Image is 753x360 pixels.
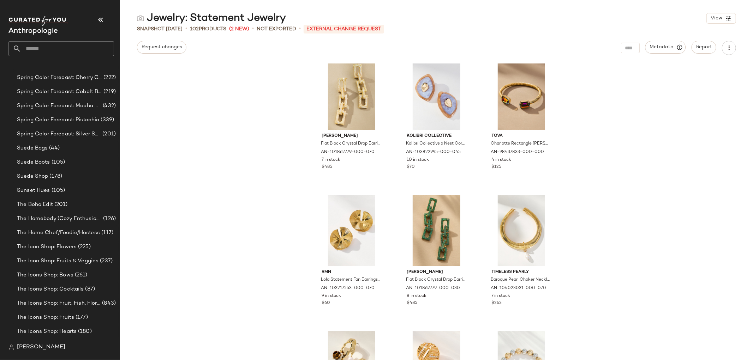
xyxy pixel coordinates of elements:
[491,285,546,292] span: AN-104023031-000-070
[17,343,65,352] span: [PERSON_NAME]
[407,269,466,275] span: [PERSON_NAME]
[322,157,341,163] span: 7 in stock
[406,141,466,147] span: Kolibrí Collective x Nest Cordillera Large Earrings in Blue, Women's, Acrylic at Anthropologie
[322,293,341,299] span: 9 in stock
[229,25,249,33] span: (2 New)
[17,102,101,110] span: Spring Color Forecast: Mocha Mousse
[17,201,53,209] span: The Boho Edit
[710,16,722,21] span: View
[491,149,544,155] span: AN-98437833-000-000
[50,158,65,166] span: (105)
[17,271,73,279] span: The Icons Shop: Bows
[17,187,50,195] span: Sunset Hues
[190,26,199,32] span: 102
[17,299,101,307] span: The Icons Shop: Fruit, Fish, Florals & More
[17,172,48,181] span: Suede Shop
[645,41,686,54] button: Metadata
[401,195,472,266] img: 101862779_030_b
[102,215,116,223] span: (126)
[77,243,91,251] span: (225)
[8,16,68,26] img: cfy_white_logo.C9jOOHJF.svg
[321,277,381,283] span: Lola Statement Fan Earrings by RMN in Gold, Women's, Plated Brass at Anthropologie
[17,116,100,124] span: Spring Color Forecast: Pistachio
[17,158,50,166] span: Suede Boots
[407,133,466,139] span: Kolibrí Collective
[17,243,77,251] span: The Icon Shop: Flowers
[185,25,187,33] span: •
[406,277,466,283] span: Flat Block Crystal Drop Earrings by [PERSON_NAME] in Green, Women's, Gold at Anthropologie
[492,269,551,275] span: Timeless Pearly
[321,141,381,147] span: Flat Block Crystal Drop Earrings by [PERSON_NAME] in Gold, Women's at Anthropologie
[650,44,682,50] span: Metadata
[316,195,387,266] img: 103217253_070_b
[77,328,92,336] span: (180)
[257,25,296,33] span: Not Exported
[17,257,98,265] span: The Icon Shop: Fruits & Veggies
[137,41,186,54] button: Request changes
[137,15,144,22] img: svg%3e
[17,130,101,138] span: Spring Color Forecast: Silver Spectrum
[17,88,102,96] span: Spring Color Forecast: Cobalt Blue
[17,328,77,336] span: The Icons Shop: Hearts
[50,187,65,195] span: (105)
[101,102,116,110] span: (432)
[486,195,557,266] img: 104023031_070_b
[406,285,460,292] span: AN-101862779-000-030
[190,25,226,33] div: Products
[102,88,116,96] span: (219)
[8,344,14,350] img: svg%3e
[492,300,502,306] span: $263
[98,257,113,265] span: (237)
[17,144,48,152] span: Suede Bags
[492,164,502,170] span: $125
[17,229,100,237] span: The Home Chef/Foodie/Hostess
[406,149,461,155] span: AN-103822995-000-045
[17,285,84,293] span: The Icons Shop: Cocktails
[299,25,301,33] span: •
[692,41,716,54] button: Report
[322,133,382,139] span: [PERSON_NAME]
[492,133,551,139] span: Tova
[73,271,88,279] span: (261)
[321,285,375,292] span: AN-103217253-000-070
[696,44,712,50] span: Report
[17,215,102,223] span: The Homebody (Cozy Enthusiast)
[48,172,62,181] span: (178)
[17,313,74,322] span: The Icons Shop: Fruits
[101,130,116,138] span: (201)
[252,25,254,33] span: •
[17,74,102,82] span: Spring Color Forecast: Cherry Cola
[407,293,426,299] span: 8 in stock
[321,149,375,155] span: AN-101862779-000-070
[74,313,88,322] span: (177)
[8,28,58,35] span: Current Company Name
[322,164,333,170] span: $485
[100,116,114,124] span: (339)
[706,13,736,24] button: View
[84,285,95,293] span: (87)
[137,11,286,25] div: Jewelry: Statement Jewelry
[102,74,116,82] span: (222)
[491,141,551,147] span: Charlotte Rectangle [PERSON_NAME] Bracelet by Tova, Women's, Gold/Plated Brass at Anthropologie
[322,269,382,275] span: RMN
[137,25,183,33] span: Snapshot [DATE]
[141,44,182,50] span: Request changes
[48,144,60,152] span: (44)
[101,299,116,307] span: (843)
[322,300,330,306] span: $60
[304,25,384,33] p: External Change Request
[407,164,415,170] span: $70
[492,157,512,163] span: 4 in stock
[407,300,417,306] span: $485
[407,157,429,163] span: 10 in stock
[100,229,114,237] span: (117)
[491,277,551,283] span: Baroque Pearl Choker Necklace by Timeless Pearly in Gold, Women's, Gold/Plated Brass at Anthropol...
[492,293,510,299] span: 7 in stock
[53,201,68,209] span: (201)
